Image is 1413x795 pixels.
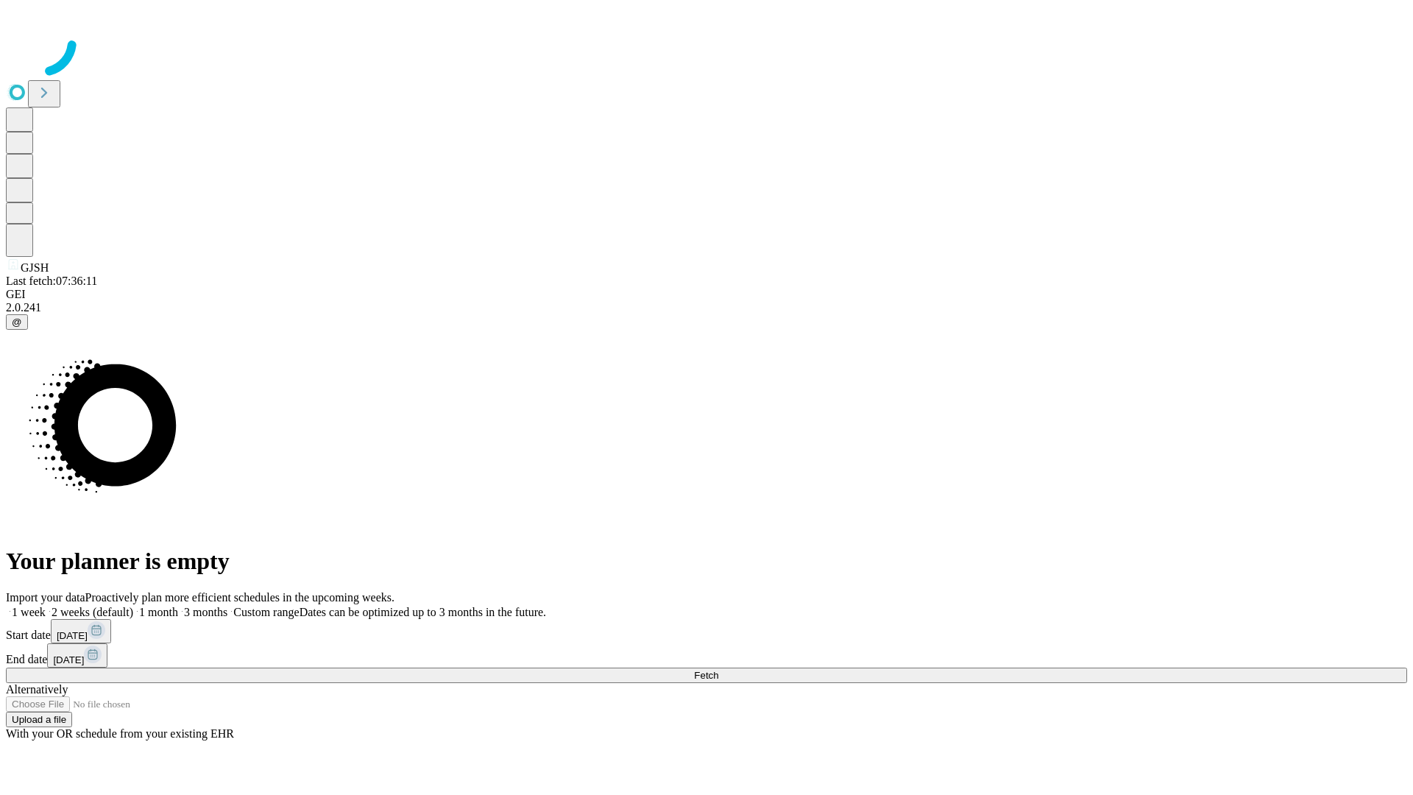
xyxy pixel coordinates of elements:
[6,668,1407,683] button: Fetch
[694,670,718,681] span: Fetch
[21,261,49,274] span: GJSH
[184,606,227,618] span: 3 months
[12,317,22,328] span: @
[52,606,133,618] span: 2 weeks (default)
[6,727,234,740] span: With your OR schedule from your existing EHR
[53,654,84,665] span: [DATE]
[6,301,1407,314] div: 2.0.241
[6,712,72,727] button: Upload a file
[139,606,178,618] span: 1 month
[6,643,1407,668] div: End date
[6,288,1407,301] div: GEI
[6,619,1407,643] div: Start date
[6,314,28,330] button: @
[47,643,107,668] button: [DATE]
[6,548,1407,575] h1: Your planner is empty
[6,683,68,696] span: Alternatively
[85,591,394,604] span: Proactively plan more efficient schedules in the upcoming weeks.
[6,591,85,604] span: Import your data
[51,619,111,643] button: [DATE]
[12,606,46,618] span: 1 week
[6,275,97,287] span: Last fetch: 07:36:11
[300,606,546,618] span: Dates can be optimized up to 3 months in the future.
[57,630,88,641] span: [DATE]
[233,606,299,618] span: Custom range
